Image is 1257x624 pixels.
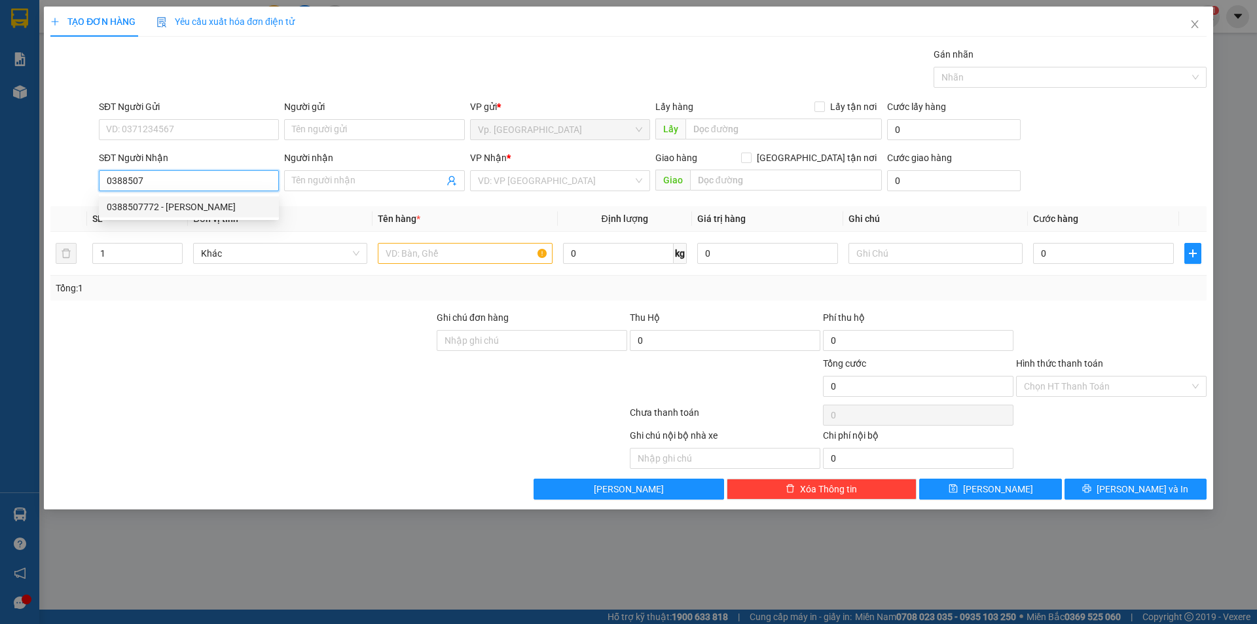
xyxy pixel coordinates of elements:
[697,213,746,224] span: Giá trị hàng
[823,310,1013,330] div: Phí thu hộ
[655,101,693,112] span: Lấy hàng
[437,330,627,351] input: Ghi chú đơn hàng
[843,206,1028,232] th: Ghi chú
[437,312,509,323] label: Ghi chú đơn hàng
[697,243,838,264] input: 0
[825,100,882,114] span: Lấy tận nơi
[786,484,795,494] span: delete
[655,153,697,163] span: Giao hàng
[99,100,279,114] div: SĐT Người Gửi
[949,484,958,494] span: save
[470,100,650,114] div: VP gửi
[752,151,882,165] span: [GEOGRAPHIC_DATA] tận nơi
[107,200,271,214] div: 0388507772 - [PERSON_NAME]
[378,243,552,264] input: VD: Bàn, Ghế
[1033,213,1078,224] span: Cước hàng
[56,243,77,264] button: delete
[56,281,485,295] div: Tổng: 1
[690,170,882,191] input: Dọc đường
[1184,243,1201,264] button: plus
[887,101,946,112] label: Cước lấy hàng
[887,119,1021,140] input: Cước lấy hàng
[823,358,866,369] span: Tổng cước
[156,17,167,28] img: icon
[727,479,917,500] button: deleteXóa Thông tin
[1082,484,1091,494] span: printer
[201,244,359,263] span: Khác
[655,170,690,191] span: Giao
[284,151,464,165] div: Người nhận
[602,213,648,224] span: Định lượng
[378,213,420,224] span: Tên hàng
[156,16,295,27] span: Yêu cầu xuất hóa đơn điện tử
[594,482,664,496] span: [PERSON_NAME]
[1176,7,1213,43] button: Close
[50,17,60,26] span: plus
[50,16,136,27] span: TẠO ĐƠN HÀNG
[99,196,279,217] div: 0388507772 - VÂN
[99,151,279,165] div: SĐT Người Nhận
[685,119,882,139] input: Dọc đường
[284,100,464,114] div: Người gửi
[16,84,72,146] b: An Anh Limousine
[1016,358,1103,369] label: Hình thức thanh toán
[478,120,642,139] span: Vp. Phan Rang
[1097,482,1188,496] span: [PERSON_NAME] và In
[919,479,1061,500] button: save[PERSON_NAME]
[887,153,952,163] label: Cước giao hàng
[628,405,822,428] div: Chưa thanh toán
[470,153,507,163] span: VP Nhận
[1065,479,1207,500] button: printer[PERSON_NAME] và In
[84,19,126,126] b: Biên nhận gởi hàng hóa
[823,428,1013,448] div: Chi phí nội bộ
[887,170,1021,191] input: Cước giao hàng
[630,448,820,469] input: Nhập ghi chú
[630,312,660,323] span: Thu Hộ
[1185,248,1201,259] span: plus
[934,49,974,60] label: Gán nhãn
[963,482,1033,496] span: [PERSON_NAME]
[534,479,724,500] button: [PERSON_NAME]
[630,428,820,448] div: Ghi chú nội bộ nhà xe
[1190,19,1200,29] span: close
[848,243,1023,264] input: Ghi Chú
[674,243,687,264] span: kg
[655,119,685,139] span: Lấy
[446,175,457,186] span: user-add
[800,482,857,496] span: Xóa Thông tin
[92,213,103,224] span: SL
